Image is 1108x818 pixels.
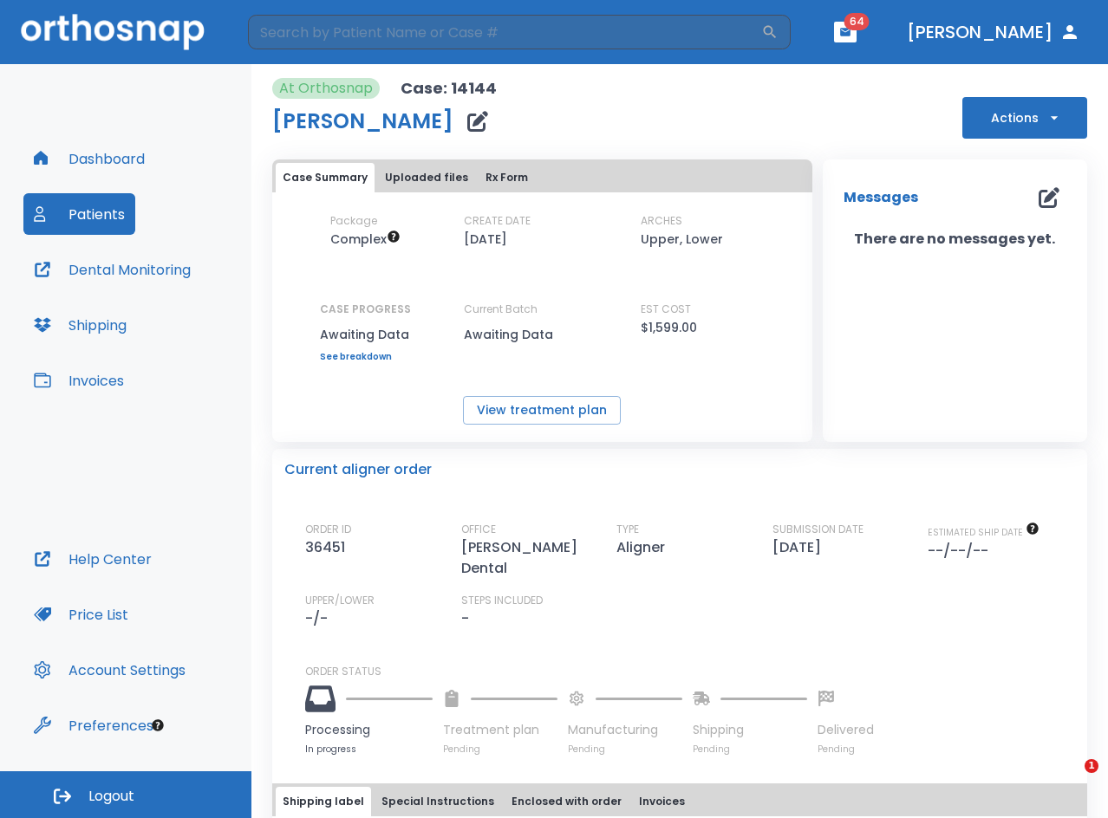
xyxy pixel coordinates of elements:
img: Orthosnap [21,14,205,49]
p: Case: 14144 [401,78,497,99]
input: Search by Patient Name or Case # [248,15,761,49]
button: Price List [23,594,139,635]
p: Pending [443,743,557,756]
button: Account Settings [23,649,196,691]
p: CREATE DATE [464,213,531,229]
p: There are no messages yet. [823,229,1087,250]
span: 1 [1085,759,1098,773]
button: Shipping label [276,787,371,816]
p: Aligner [616,537,672,558]
span: The date will be available after approving treatment plan [928,526,1040,539]
p: - [461,608,469,629]
h1: [PERSON_NAME] [272,111,453,132]
div: Tooltip anchor [150,717,166,733]
button: Preferences [23,704,164,746]
p: Awaiting Data [320,324,411,345]
p: ORDER STATUS [305,664,1075,679]
div: tabs [276,163,809,192]
button: Help Center [23,538,162,580]
button: [PERSON_NAME] [900,16,1087,48]
button: Dental Monitoring [23,249,201,290]
button: Rx Form [479,163,535,192]
p: Shipping [693,721,807,739]
p: Package [330,213,377,229]
button: Case Summary [276,163,375,192]
p: Pending [693,743,807,756]
p: [DATE] [464,229,507,250]
p: Delivered [818,721,874,739]
button: Dashboard [23,138,155,179]
p: SUBMISSION DATE [772,522,864,537]
p: STEPS INCLUDED [461,593,543,608]
p: Current Batch [464,302,620,317]
button: View treatment plan [463,396,621,425]
p: Pending [818,743,874,756]
div: tabs [276,787,1084,816]
p: Pending [568,743,682,756]
p: Processing [305,721,433,739]
button: Uploaded files [378,163,475,192]
button: Actions [962,97,1087,139]
p: At Orthosnap [279,78,373,99]
p: EST COST [641,302,691,317]
button: Patients [23,193,135,235]
p: Current aligner order [284,459,432,480]
p: In progress [305,743,433,756]
p: -/- [305,608,335,629]
p: 36451 [305,537,352,558]
p: $1,599.00 [641,317,697,338]
span: 64 [844,13,870,30]
p: ARCHES [641,213,682,229]
p: --/--/-- [928,541,995,562]
p: OFFICE [461,522,496,537]
p: Manufacturing [568,721,682,739]
button: Special Instructions [375,787,501,816]
button: Invoices [23,360,134,401]
p: ORDER ID [305,522,351,537]
p: [PERSON_NAME] Dental [461,537,609,579]
p: TYPE [616,522,639,537]
p: CASE PROGRESS [320,302,411,317]
span: Logout [88,787,134,806]
p: Messages [844,187,918,208]
button: Shipping [23,304,137,346]
p: Awaiting Data [464,324,620,345]
a: See breakdown [320,352,411,362]
p: [DATE] [772,537,828,558]
span: Up to 50 Steps (100 aligners) [330,230,401,248]
iframe: Intercom live chat [1049,759,1091,801]
p: UPPER/LOWER [305,593,375,608]
p: Treatment plan [443,721,557,739]
p: Upper, Lower [641,229,723,250]
button: Invoices [632,787,692,816]
button: Enclosed with order [505,787,629,816]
